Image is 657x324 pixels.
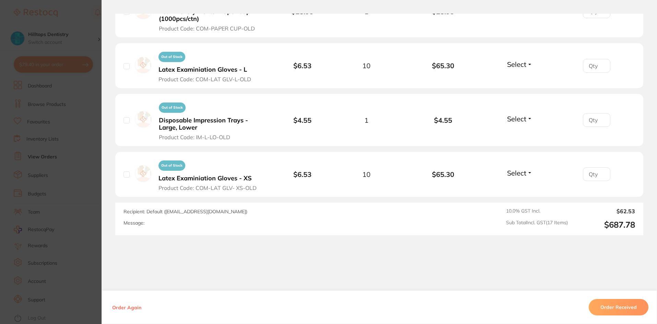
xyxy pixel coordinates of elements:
[505,169,535,177] button: Select
[405,8,482,15] b: $28.93
[159,117,265,131] b: Disposable Impression Trays - Large, Lower
[364,8,368,15] span: 1
[293,116,312,124] b: $4.55
[293,61,312,70] b: $6.53
[156,157,264,191] button: Out of StockLatex Examiniation Gloves - XS Product Code: COM-LAT GLV- XS-OLD
[573,208,635,214] output: $62.53
[405,170,482,178] b: $65.30
[507,60,526,69] span: Select
[159,103,186,113] span: Out of Stock
[583,167,610,181] input: Qty
[159,66,247,73] b: Latex Examiniation Gloves - L
[506,220,568,230] span: Sub Total Incl. GST ( 17 Items)
[124,220,144,226] label: Message:
[506,208,568,214] span: 10.0 % GST Incl.
[583,113,610,127] input: Qty
[157,99,267,141] button: Out of StockDisposable Impression Trays - Large, Lower Product Code: IM-L-LO-OLD
[110,304,143,310] button: Order Again
[573,220,635,230] output: $687.78
[124,208,247,215] span: Recipient: Default ( [EMAIL_ADDRESS][DOMAIN_NAME] )
[135,165,151,182] img: Latex Examiniation Gloves - XS
[135,111,152,128] img: Disposable Impression Trays - Large, Lower
[159,134,230,140] span: Product Code: IM-L-LO-OLD
[156,49,259,83] button: Out of StockLatex Examiniation Gloves - L Product Code: COM-LAT GLV-L-OLD
[505,60,535,69] button: Select
[589,299,648,315] button: Order Received
[507,169,526,177] span: Select
[159,52,185,62] span: Out of Stock
[405,116,482,124] b: $4.55
[159,8,265,22] b: Eco-Friendly Dental Paper Cup (1000pcs/ctn)
[405,62,482,70] b: $65.30
[159,160,185,171] span: Out of Stock
[293,170,312,179] b: $6.53
[364,116,368,124] span: 1
[362,170,371,178] span: 10
[159,185,257,191] span: Product Code: COM-LAT GLV- XS-OLD
[583,59,610,73] input: Qty
[505,115,535,123] button: Select
[159,25,255,32] span: Product Code: COM-PAPER CUP-OLD
[507,115,526,123] span: Select
[362,62,371,70] span: 10
[159,76,251,82] span: Product Code: COM-LAT GLV-L-OLD
[159,175,252,182] b: Latex Examiniation Gloves - XS
[135,57,151,73] img: Latex Examiniation Gloves - L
